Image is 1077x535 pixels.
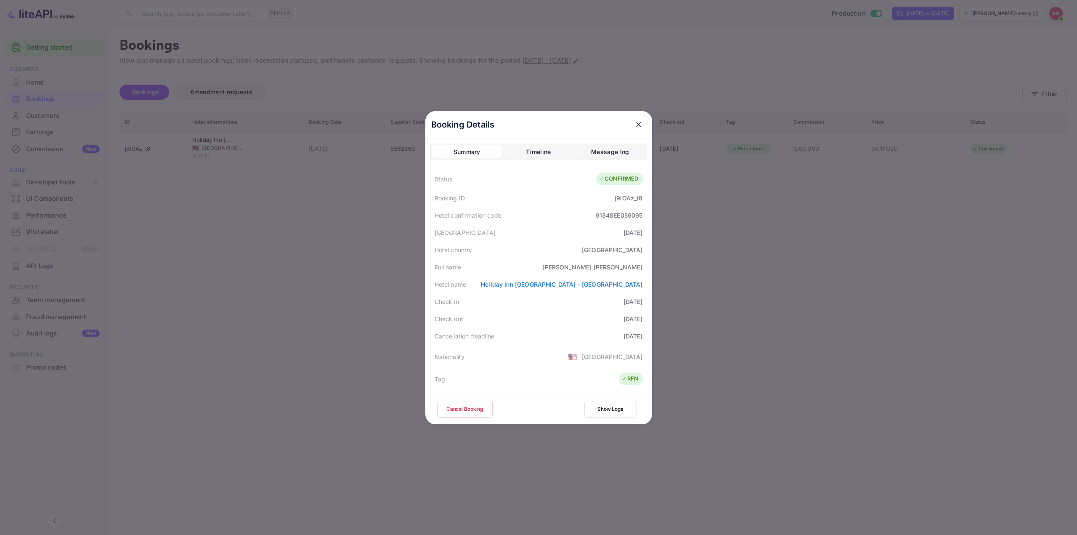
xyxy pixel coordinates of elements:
div: Status [435,175,453,184]
div: CONFIRMED [598,175,638,183]
button: Timeline [504,145,573,159]
div: [GEOGRAPHIC_DATA] [582,352,643,361]
div: Timeline [526,147,551,157]
div: [DATE] [623,314,643,323]
div: Check out [435,314,463,323]
div: Nationality [435,352,465,361]
div: [GEOGRAPHIC_DATA] [435,228,496,237]
div: Check in [435,297,459,306]
div: [GEOGRAPHIC_DATA] [582,245,643,254]
div: j9iOAz_t8 [615,194,642,202]
div: Hotel country [435,245,472,254]
button: Summary [432,145,502,159]
p: Booking Details [431,118,495,131]
button: Message log [575,145,645,159]
div: Hotel confirmation code [435,211,501,220]
div: [PERSON_NAME] [PERSON_NAME] [542,263,642,271]
div: Message log [591,147,629,157]
div: Tag [435,375,445,383]
button: Show Logs [584,401,637,418]
div: Booking ID [435,194,465,202]
div: [DATE] [623,297,643,306]
a: Holiday Inn [GEOGRAPHIC_DATA] - [GEOGRAPHIC_DATA] [481,281,642,288]
div: [DATE] [623,332,643,341]
div: Full name [435,263,461,271]
div: RFN [621,375,638,383]
div: [DATE] [623,228,643,237]
button: Cancel Booking [437,401,493,418]
div: Summary [454,147,480,157]
div: 91348EE059095 [596,211,643,220]
div: Hotel name [435,280,467,289]
div: Cancellation deadline [435,332,495,341]
span: United States [568,349,578,364]
button: close [631,117,646,132]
